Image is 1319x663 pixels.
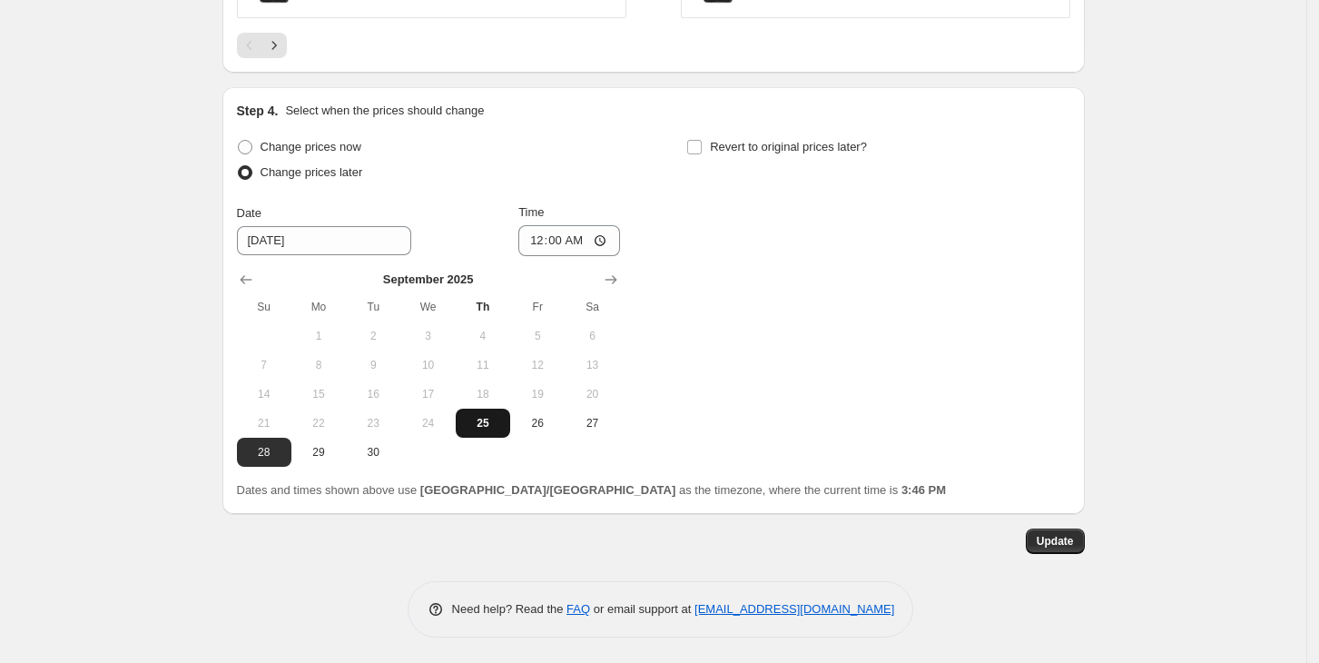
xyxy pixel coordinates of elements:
button: Tuesday September 16 2025 [346,380,400,409]
span: Time [518,205,544,219]
input: 12:00 [518,225,620,256]
span: 20 [572,387,612,401]
button: Tuesday September 23 2025 [346,409,400,438]
span: 4 [463,329,503,343]
span: 19 [517,387,557,401]
span: 26 [517,416,557,430]
input: 9/25/2025 [237,226,411,255]
button: Thursday September 11 2025 [456,351,510,380]
span: 6 [572,329,612,343]
span: 27 [572,416,612,430]
button: Update [1026,529,1085,554]
span: 15 [299,387,339,401]
span: Su [244,300,284,314]
button: Tuesday September 2 2025 [346,322,400,351]
h2: Step 4. [237,102,279,120]
th: Monday [291,292,346,322]
button: Monday September 15 2025 [291,380,346,409]
button: Wednesday September 24 2025 [400,409,455,438]
span: 2 [353,329,393,343]
span: 18 [463,387,503,401]
button: Tuesday September 30 2025 [346,438,400,467]
button: Sunday September 28 2025 [237,438,291,467]
span: 14 [244,387,284,401]
p: Select when the prices should change [285,102,484,120]
th: Sunday [237,292,291,322]
span: Date [237,206,261,220]
a: [EMAIL_ADDRESS][DOMAIN_NAME] [694,602,894,616]
button: Show previous month, August 2025 [233,267,259,292]
span: Revert to original prices later? [710,140,867,153]
span: Th [463,300,503,314]
span: Fr [517,300,557,314]
span: Tu [353,300,393,314]
button: Wednesday September 17 2025 [400,380,455,409]
span: 9 [353,358,393,372]
button: Sunday September 21 2025 [237,409,291,438]
span: 24 [408,416,448,430]
span: 17 [408,387,448,401]
button: Saturday September 6 2025 [565,322,619,351]
span: 23 [353,416,393,430]
span: Change prices later [261,165,363,179]
span: Mo [299,300,339,314]
span: 8 [299,358,339,372]
button: Sunday September 7 2025 [237,351,291,380]
span: 29 [299,445,339,460]
a: FAQ [566,602,590,616]
button: Friday September 5 2025 [510,322,565,351]
nav: Pagination [237,33,287,58]
b: 3:46 PM [901,483,946,497]
button: Show next month, October 2025 [598,267,624,292]
button: Monday September 29 2025 [291,438,346,467]
button: Monday September 8 2025 [291,351,346,380]
th: Tuesday [346,292,400,322]
span: 12 [517,358,557,372]
span: 16 [353,387,393,401]
span: We [408,300,448,314]
span: Dates and times shown above use as the timezone, where the current time is [237,483,947,497]
button: Thursday September 4 2025 [456,322,510,351]
span: 30 [353,445,393,460]
button: Friday September 26 2025 [510,409,565,438]
span: 7 [244,358,284,372]
span: 5 [517,329,557,343]
span: 13 [572,358,612,372]
span: Need help? Read the [452,602,567,616]
span: 25 [463,416,503,430]
button: Saturday September 27 2025 [565,409,619,438]
span: 21 [244,416,284,430]
button: Next [261,33,287,58]
button: Thursday September 18 2025 [456,380,510,409]
th: Thursday [456,292,510,322]
button: Wednesday September 3 2025 [400,322,455,351]
span: or email support at [590,602,694,616]
th: Saturday [565,292,619,322]
span: Change prices now [261,140,361,153]
button: Monday September 1 2025 [291,322,346,351]
span: 3 [408,329,448,343]
button: Wednesday September 10 2025 [400,351,455,380]
span: 1 [299,329,339,343]
span: Sa [572,300,612,314]
button: Friday September 19 2025 [510,380,565,409]
button: Tuesday September 9 2025 [346,351,400,380]
button: Saturday September 13 2025 [565,351,619,380]
span: 10 [408,358,448,372]
button: Saturday September 20 2025 [565,380,619,409]
b: [GEOGRAPHIC_DATA]/[GEOGRAPHIC_DATA] [420,483,675,497]
span: 22 [299,416,339,430]
th: Friday [510,292,565,322]
button: Monday September 22 2025 [291,409,346,438]
span: Update [1037,534,1074,549]
span: 28 [244,445,284,460]
button: Friday September 12 2025 [510,351,565,380]
button: Sunday September 14 2025 [237,380,291,409]
button: Today Thursday September 25 2025 [456,409,510,438]
span: 11 [463,358,503,372]
th: Wednesday [400,292,455,322]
